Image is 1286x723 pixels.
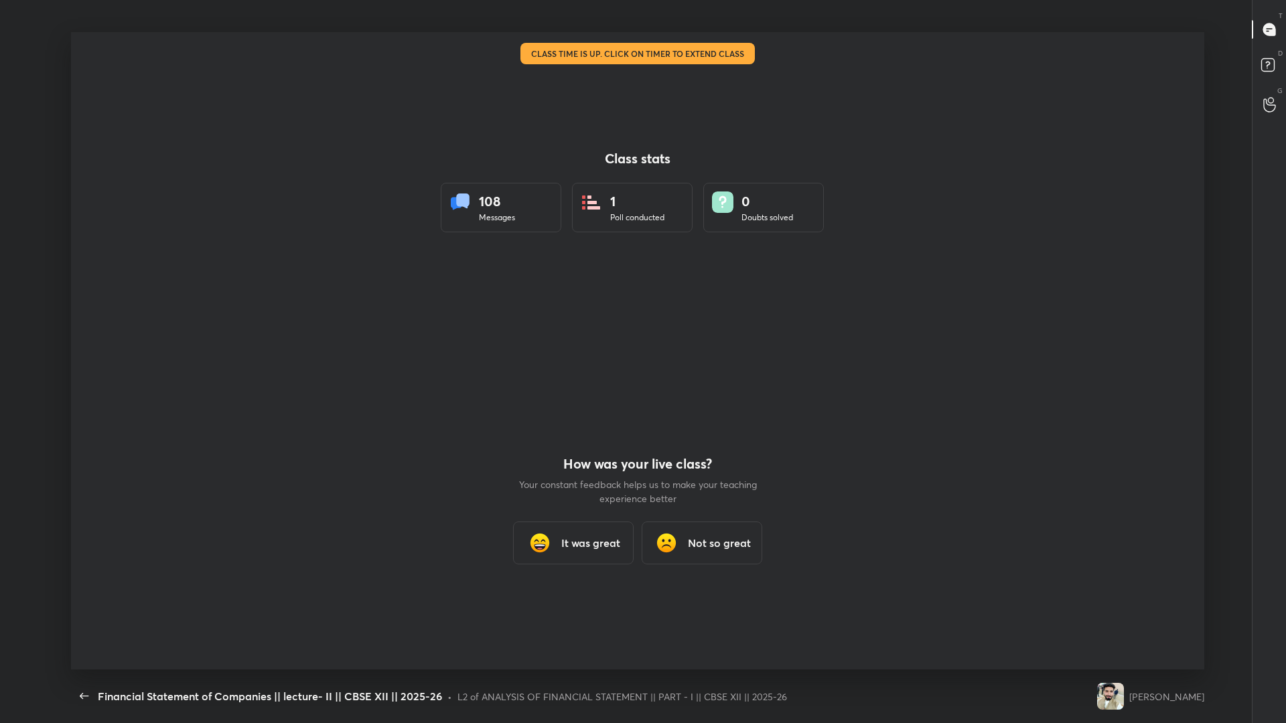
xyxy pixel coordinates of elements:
div: [PERSON_NAME] [1129,690,1204,704]
h3: It was great [561,535,620,551]
div: 0 [741,191,793,212]
p: Your constant feedback helps us to make your teaching experience better [517,477,758,505]
div: Doubts solved [741,212,793,224]
div: • [447,690,452,704]
h4: Class stats [441,151,835,167]
img: grinning_face_with_smiling_eyes_cmp.gif [526,530,553,556]
img: statsPoll.b571884d.svg [581,191,602,213]
div: Poll conducted [610,212,664,224]
div: L2 of ANALYSIS OF FINANCIAL STATEMENT || PART - I || CBSE XII || 2025-26 [457,690,787,704]
p: D [1278,48,1283,58]
img: frowning_face_cmp.gif [653,530,680,556]
img: doubts.8a449be9.svg [712,191,733,213]
div: Financial Statement of Companies || lecture- II || CBSE XII || 2025-26 [98,688,442,704]
img: fc0a0bd67a3b477f9557aca4a29aa0ad.19086291_AOh14GgchNdmiCeYbMdxktaSN3Z4iXMjfHK5yk43KqG_6w%3Ds96-c [1097,683,1124,710]
div: 108 [479,191,515,212]
img: statsMessages.856aad98.svg [449,191,471,213]
p: T [1279,11,1283,21]
h3: Not so great [688,535,751,551]
div: 1 [610,191,664,212]
div: Messages [479,212,515,224]
p: G [1277,86,1283,96]
h4: How was your live class? [517,456,758,472]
